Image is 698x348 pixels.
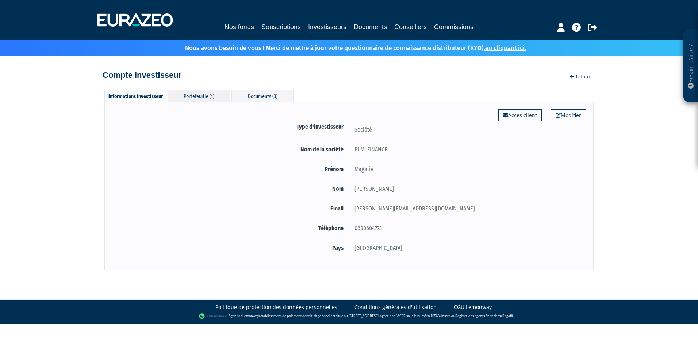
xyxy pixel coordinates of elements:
[103,71,181,80] h4: Compte investisseur
[199,313,227,320] img: logo-lemonway.png
[231,90,294,102] div: Documents (3)
[349,125,586,134] div: Société
[112,145,349,154] label: Nom de la société
[565,71,595,82] a: Retour
[104,90,166,102] div: Informations investisseur
[112,224,349,233] label: Téléphone
[498,109,542,121] a: Accès client
[354,303,437,311] a: Conditions générales d'utilisation
[112,184,349,193] label: Nom
[168,90,230,102] div: Portefeuille (1)
[215,303,337,311] a: Politique de protection des données personnelles
[454,303,492,311] a: CGU Lemonway
[242,313,259,318] a: Lemonway
[97,13,173,27] img: 1732889491-logotype_eurazeo_blanc_rvb.png
[455,313,513,318] a: Registre des agents financiers (Regafi)
[434,22,473,32] a: Commissions
[485,44,526,52] a: en cliquant ici.
[308,22,346,33] a: Investisseurs
[112,122,349,131] label: Type d'investisseur
[551,109,586,121] a: Modifier
[687,33,695,99] p: Besoin d'aide ?
[164,42,526,53] p: Nous avons besoin de vous ! Merci de mettre à jour votre questionnaire de connaissance distribute...
[7,313,691,320] div: - Agent de (établissement de paiement dont le siège social est situé au [STREET_ADDRESS], agréé p...
[349,165,586,174] div: Magalie
[349,184,586,193] div: [PERSON_NAME]
[394,22,427,32] a: Conseillers
[354,22,387,32] a: Documents
[112,204,349,213] label: Email
[225,22,254,32] a: Nos fonds
[112,243,349,252] label: Pays
[349,145,586,154] div: BLMJ FINANCE
[112,165,349,174] label: Prénom
[349,224,586,233] div: 0680604773
[261,22,301,32] a: Souscriptions
[349,243,586,252] div: [GEOGRAPHIC_DATA]
[349,204,586,213] div: [PERSON_NAME][EMAIL_ADDRESS][DOMAIN_NAME]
